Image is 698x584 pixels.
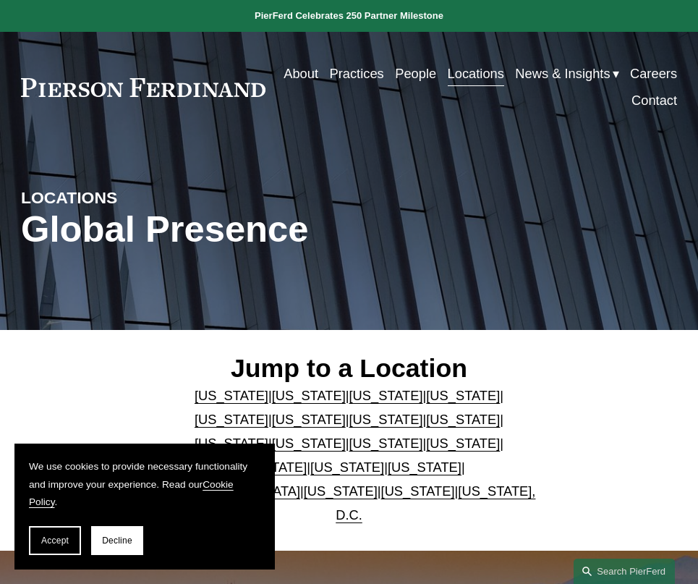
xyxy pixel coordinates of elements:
[631,88,677,114] a: Contact
[158,353,540,384] h2: Jump to a Location
[381,483,455,499] a: [US_STATE]
[29,479,234,508] a: Cookie Policy
[21,187,185,208] h4: LOCATIONS
[102,536,132,546] span: Decline
[21,208,459,250] h1: Global Presence
[29,526,81,555] button: Accept
[304,483,378,499] a: [US_STATE]
[41,536,69,546] span: Accept
[574,559,675,584] a: Search this site
[91,526,143,555] button: Decline
[14,444,275,570] section: Cookie banner
[195,412,268,427] a: [US_STATE]
[448,61,504,88] a: Locations
[426,436,500,451] a: [US_STATE]
[284,61,318,88] a: About
[388,460,461,475] a: [US_STATE]
[158,384,540,528] p: | | | | | | | | | | | | | | | | | |
[630,61,677,88] a: Careers
[515,62,610,86] span: News & Insights
[272,388,346,403] a: [US_STATE]
[395,61,436,88] a: People
[329,61,383,88] a: Practices
[29,458,260,512] p: We use cookies to provide necessary functionality and improve your experience. Read our .
[515,61,618,88] a: folder dropdown
[310,460,384,475] a: [US_STATE]
[272,436,346,451] a: [US_STATE]
[349,388,423,403] a: [US_STATE]
[349,436,423,451] a: [US_STATE]
[349,412,423,427] a: [US_STATE]
[426,388,500,403] a: [US_STATE]
[195,436,268,451] a: [US_STATE]
[195,388,268,403] a: [US_STATE]
[426,412,500,427] a: [US_STATE]
[272,412,346,427] a: [US_STATE]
